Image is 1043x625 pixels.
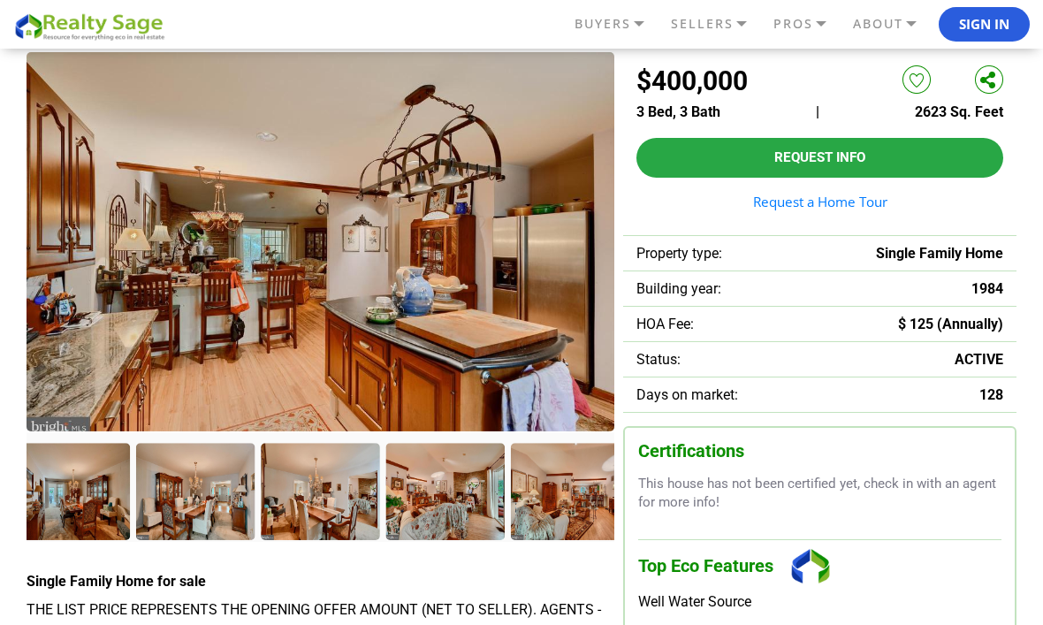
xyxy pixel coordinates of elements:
span: 128 [979,386,1003,403]
span: Property type: [636,245,722,262]
span: Status: [636,351,681,368]
button: Request Info [636,138,1003,178]
a: PROS [769,9,849,39]
span: HOA Fee: [636,316,694,332]
a: SELLERS [666,9,769,39]
button: Sign In [939,7,1030,42]
span: Days on market: [636,386,738,403]
span: 1984 [971,280,1003,297]
a: Request a Home Tour [636,195,1003,209]
span: Single Family Home [876,245,1003,262]
a: BUYERS [570,9,666,39]
span: ACTIVE [955,351,1003,368]
span: Building year: [636,280,721,297]
p: This house has not been certified yet, check in with an agent for more info! [638,475,1001,513]
span: $ 125 (Annually) [898,316,1003,332]
h3: Top Eco Features [638,539,1001,593]
h2: $400,000 [636,65,748,96]
a: ABOUT [849,9,939,39]
h4: Single Family Home for sale [27,573,614,590]
span: 3 Bed, 3 Bath [636,103,720,120]
div: Well Water Source [638,593,1001,610]
h3: Certifications [638,441,1001,461]
span: 2623 Sq. Feet [915,103,1003,120]
span: | [816,103,819,120]
img: REALTY SAGE [13,11,172,42]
